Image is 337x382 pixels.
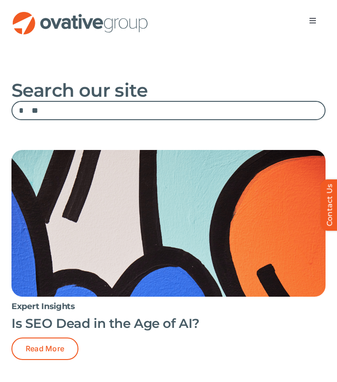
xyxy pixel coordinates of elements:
[11,11,149,19] a: OG_Full_horizontal_RGB
[11,338,78,360] a: Read More
[26,344,64,353] span: Read More
[11,80,326,101] h1: Search our site
[300,11,326,30] nav: Menu
[11,301,326,311] h6: Expert Insights
[11,316,199,331] a: Is SEO Dead in the Age of AI?
[11,101,326,120] input: Search...
[11,101,31,120] input: Search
